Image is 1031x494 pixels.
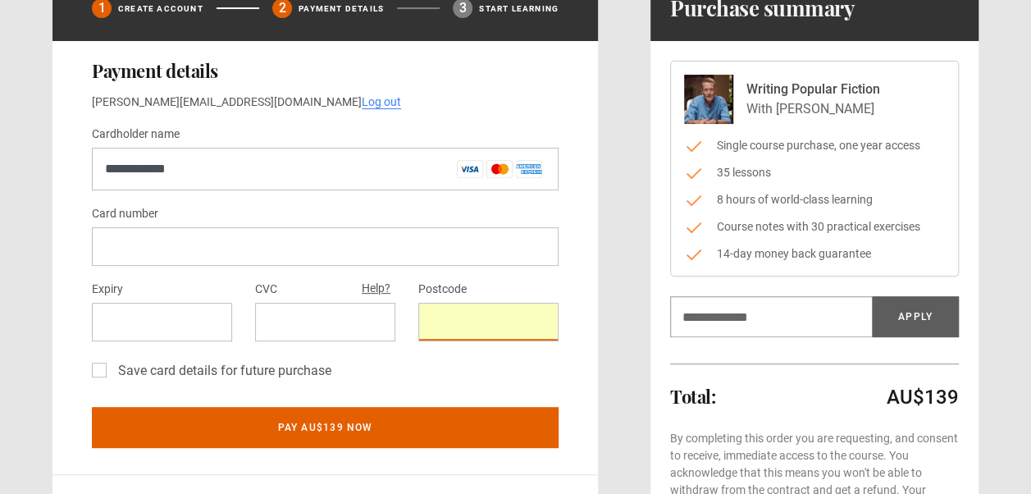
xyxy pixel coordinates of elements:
[887,384,959,410] p: AU$139
[92,280,123,300] label: Expiry
[362,95,401,109] a: Log out
[872,296,959,337] button: Apply
[684,245,945,263] li: 14-day money back guarantee
[92,204,158,224] label: Card number
[92,407,559,448] button: Pay AU$139 now
[268,314,382,330] iframe: Secure CVC input frame
[255,280,277,300] label: CVC
[118,2,203,15] p: Create Account
[431,314,545,330] iframe: Secure postal code input frame
[357,278,395,300] button: Help?
[105,314,219,330] iframe: Secure expiration date input frame
[746,99,880,119] p: With [PERSON_NAME]
[299,2,384,15] p: Payment details
[418,280,467,300] label: Postcode
[112,361,331,381] label: Save card details for future purchase
[92,61,559,80] h2: Payment details
[684,137,945,154] li: Single course purchase, one year access
[105,239,545,254] iframe: Secure card number input frame
[684,191,945,208] li: 8 hours of world-class learning
[670,387,715,406] h2: Total:
[684,218,945,236] li: Course notes with 30 practical exercises
[92,125,180,144] label: Cardholder name
[92,94,559,111] p: [PERSON_NAME][EMAIL_ADDRESS][DOMAIN_NAME]
[746,80,880,99] p: Writing Popular Fiction
[684,164,945,181] li: 35 lessons
[479,2,559,15] p: Start learning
